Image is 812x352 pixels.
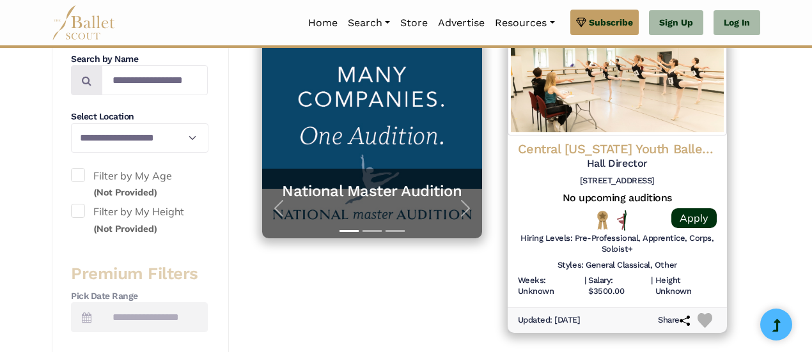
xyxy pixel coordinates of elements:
a: Log In [714,10,760,36]
a: Sign Up [649,10,703,36]
h5: Hall Director [518,157,717,171]
label: Filter by My Height [71,204,208,236]
a: National Master Audition [275,181,469,201]
h6: Salary: $3500.00 [588,275,648,297]
small: (Not Provided) [93,223,157,234]
h6: | [584,275,586,297]
h6: Styles: General Classical, Other [558,260,677,271]
h6: Height Unknown [655,275,717,297]
a: Advertise [433,10,490,36]
img: Logo [508,8,728,135]
label: Filter by My Age [71,168,208,201]
h6: Share [658,315,690,326]
input: Search by names... [102,65,208,95]
h6: Hiring Levels: Pre-Professional, Apprentice, Corps, Soloist+ [518,233,717,255]
h6: Updated: [DATE] [518,315,581,326]
h4: Select Location [71,111,208,123]
h4: Search by Name [71,53,208,66]
a: Resources [490,10,559,36]
button: Slide 2 [363,224,382,238]
h6: Weeks: Unknown [518,275,582,297]
h6: | [651,275,653,297]
img: All [617,210,627,231]
a: Store [395,10,433,36]
button: Slide 1 [340,224,359,238]
a: Subscribe [570,10,639,35]
h3: Premium Filters [71,263,208,285]
img: gem.svg [576,15,586,29]
small: (Not Provided) [93,187,157,198]
a: Apply [671,208,717,228]
button: Slide 3 [386,224,405,238]
a: Search [343,10,395,36]
h4: Pick Date Range [71,290,208,303]
a: Home [303,10,343,36]
span: Subscribe [589,15,633,29]
img: Heart [698,313,712,328]
h4: Central [US_STATE] Youth Ballet (CPYB) [518,141,717,157]
img: National [595,210,611,230]
h5: No upcoming auditions [518,192,717,205]
h6: [STREET_ADDRESS] [518,176,717,187]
